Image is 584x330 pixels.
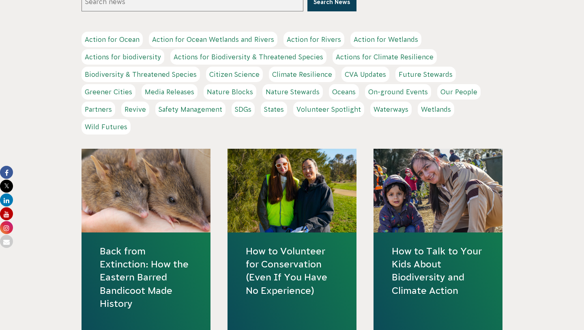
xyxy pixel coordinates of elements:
[82,84,135,100] a: Greener Cities
[232,102,255,117] a: SDGs
[418,102,454,117] a: Wetlands
[204,84,256,100] a: Nature Blocks
[261,102,287,117] a: States
[293,102,364,117] a: Volunteer Spotlight
[82,102,115,117] a: Partners
[395,67,456,82] a: Future Stewards
[392,245,484,297] a: How to Talk to Your Kids About Biodiversity and Climate Action
[100,245,192,310] a: Back from Extinction: How the Eastern Barred Bandicoot Made History
[333,49,437,65] a: Actions for Climate Resilience
[82,119,131,135] a: Wild Futures
[437,84,481,100] a: Our People
[246,245,338,297] a: How to Volunteer for Conservation (Even If You Have No Experience)
[350,32,421,47] a: Action for Wetlands
[283,32,344,47] a: Action for Rivers
[262,84,323,100] a: Nature Stewards
[341,67,389,82] a: CVA Updates
[82,49,164,65] a: Actions for biodiversity
[155,102,225,117] a: Safety Management
[82,32,143,47] a: Action for Ocean
[370,102,412,117] a: Waterways
[121,102,149,117] a: Revive
[206,67,263,82] a: Citizen Science
[329,84,359,100] a: Oceans
[82,67,200,82] a: Biodiversity & Threatened Species
[269,67,335,82] a: Climate Resilience
[170,49,326,65] a: Actions for Biodiversity & Threatened Species
[365,84,431,100] a: On-ground Events
[142,84,198,100] a: Media Releases
[149,32,277,47] a: Action for Ocean Wetlands and Rivers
